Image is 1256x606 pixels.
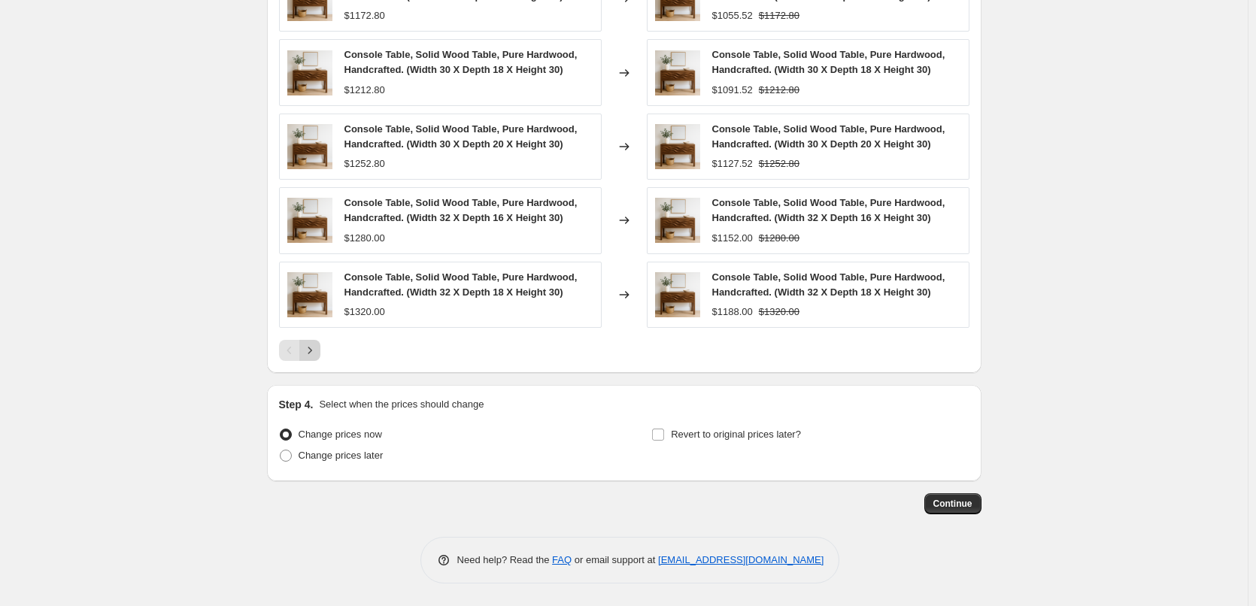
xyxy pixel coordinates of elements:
img: Mau_be_va_Nau_Chim_C_di_n_Huy_hi_u_Ch_vi_t_theo_d_ng_cong_Bi_u_tr_ng_80x.png [287,124,332,169]
a: FAQ [552,554,572,565]
img: Mau_be_va_Nau_Chim_C_di_n_Huy_hi_u_Ch_vi_t_theo_d_ng_cong_Bi_u_tr_ng_80x.png [655,272,700,317]
div: $1091.52 [712,83,753,98]
img: Mau_be_va_Nau_Chim_C_di_n_Huy_hi_u_Ch_vi_t_theo_d_ng_cong_Bi_u_tr_ng_80x.png [287,198,332,243]
strike: $1252.80 [759,156,799,171]
img: Mau_be_va_Nau_Chim_C_di_n_Huy_hi_u_Ch_vi_t_theo_d_ng_cong_Bi_u_tr_ng_80x.png [655,124,700,169]
button: Continue [924,493,981,514]
span: Console Table, Solid Wood Table, Pure Hardwood, Handcrafted. (Width 32 X Depth 18 X Height 30) [344,271,578,298]
span: Console Table, Solid Wood Table, Pure Hardwood, Handcrafted. (Width 30 X Depth 18 X Height 30) [344,49,578,75]
span: Console Table, Solid Wood Table, Pure Hardwood, Handcrafted. (Width 32 X Depth 16 X Height 30) [712,197,945,223]
strike: $1320.00 [759,305,799,320]
span: Console Table, Solid Wood Table, Pure Hardwood, Handcrafted. (Width 32 X Depth 18 X Height 30) [712,271,945,298]
img: Mau_be_va_Nau_Chim_C_di_n_Huy_hi_u_Ch_vi_t_theo_d_ng_cong_Bi_u_tr_ng_80x.png [655,198,700,243]
span: Console Table, Solid Wood Table, Pure Hardwood, Handcrafted. (Width 30 X Depth 20 X Height 30) [712,123,945,150]
span: Console Table, Solid Wood Table, Pure Hardwood, Handcrafted. (Width 30 X Depth 18 X Height 30) [712,49,945,75]
span: Console Table, Solid Wood Table, Pure Hardwood, Handcrafted. (Width 30 X Depth 20 X Height 30) [344,123,578,150]
span: Change prices now [299,429,382,440]
strike: $1280.00 [759,231,799,246]
a: [EMAIL_ADDRESS][DOMAIN_NAME] [658,554,824,565]
h2: Step 4. [279,397,314,412]
div: $1252.80 [344,156,385,171]
div: $1152.00 [712,231,753,246]
img: Mau_be_va_Nau_Chim_C_di_n_Huy_hi_u_Ch_vi_t_theo_d_ng_cong_Bi_u_tr_ng_80x.png [655,50,700,95]
span: Continue [933,498,972,510]
div: $1188.00 [712,305,753,320]
span: or email support at [572,554,658,565]
strike: $1172.80 [759,8,799,23]
div: $1172.80 [344,8,385,23]
div: $1127.52 [712,156,753,171]
div: $1320.00 [344,305,385,320]
div: $1280.00 [344,231,385,246]
span: Need help? Read the [457,554,553,565]
strike: $1212.80 [759,83,799,98]
nav: Pagination [279,340,320,361]
button: Next [299,340,320,361]
span: Revert to original prices later? [671,429,801,440]
img: Mau_be_va_Nau_Chim_C_di_n_Huy_hi_u_Ch_vi_t_theo_d_ng_cong_Bi_u_tr_ng_80x.png [287,272,332,317]
span: Console Table, Solid Wood Table, Pure Hardwood, Handcrafted. (Width 32 X Depth 16 X Height 30) [344,197,578,223]
img: Mau_be_va_Nau_Chim_C_di_n_Huy_hi_u_Ch_vi_t_theo_d_ng_cong_Bi_u_tr_ng_80x.png [287,50,332,95]
p: Select when the prices should change [319,397,484,412]
span: Change prices later [299,450,384,461]
div: $1055.52 [712,8,753,23]
div: $1212.80 [344,83,385,98]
